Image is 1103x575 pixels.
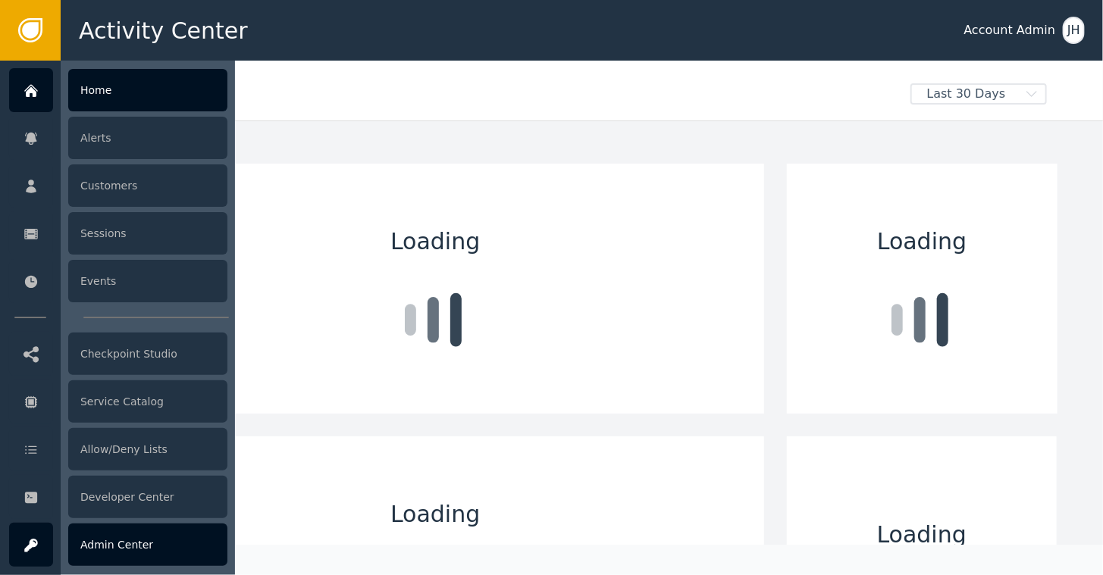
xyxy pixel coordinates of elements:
[68,333,227,375] div: Checkpoint Studio
[79,14,248,48] span: Activity Center
[9,427,227,471] a: Allow/Deny Lists
[68,380,227,423] div: Service Catalog
[9,523,227,567] a: Admin Center
[9,68,227,112] a: Home
[900,83,1058,105] button: Last 30 Days
[68,69,227,111] div: Home
[68,260,227,302] div: Events
[390,224,480,258] span: Loading
[9,380,227,423] a: Service Catalog
[9,164,227,208] a: Customers
[877,517,967,552] span: Loading
[9,332,227,376] a: Checkpoint Studio
[964,21,1056,39] div: Account Admin
[9,211,227,255] a: Sessions
[107,83,900,117] div: Welcome
[9,116,227,160] a: Alerts
[68,164,227,207] div: Customers
[68,117,227,159] div: Alerts
[1063,17,1085,44] button: JH
[9,259,227,303] a: Events
[68,476,227,518] div: Developer Center
[68,523,227,566] div: Admin Center
[877,224,967,258] span: Loading
[68,428,227,470] div: Allow/Deny Lists
[912,85,1021,103] span: Last 30 Days
[9,475,227,519] a: Developer Center
[68,212,227,255] div: Sessions
[390,497,480,531] span: Loading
